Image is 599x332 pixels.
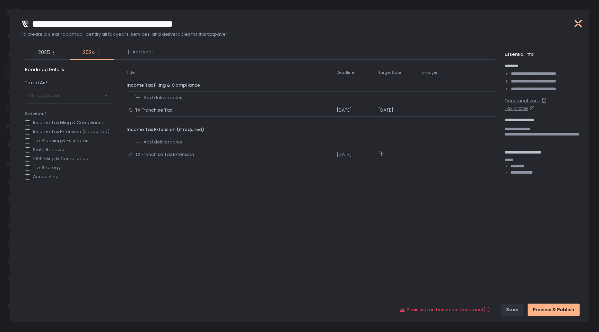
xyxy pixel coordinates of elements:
span: Taxed As* [25,80,47,86]
span: Services* [25,111,110,117]
span: TX Franchise Tax Extension [135,151,197,158]
a: Document vault [505,98,584,104]
button: Save [501,304,523,316]
div: Preview & Publish [533,307,574,313]
div: Save [506,307,518,313]
th: Deadline [336,67,378,79]
span: To create a clear roadmap, identify all tax years, services, and deliverables for this taxpayer [21,31,567,37]
span: Add deliverables [144,95,182,101]
th: Target Date [378,67,419,79]
div: [DATE] [337,151,377,158]
div: Essential Info [505,51,584,58]
th: Title [126,67,135,79]
span: Income Tax Extension (if required) [127,126,204,133]
th: Taxpayer [419,67,481,79]
span: [DATE] [378,107,393,113]
span: Roadmap Details [25,67,112,73]
a: Tax profile [505,105,584,112]
div: [DATE] [337,107,377,113]
button: Preview & Publish [528,304,580,316]
span: Add deliverables [144,139,182,145]
button: Add year [125,49,153,55]
span: 2025 [38,49,50,56]
span: 2024 [83,49,95,56]
span: TX Franchise Tax [135,107,175,113]
span: Income Tax Filing & Compliance [127,82,200,88]
span: 2 missing authorization document(s) [407,307,490,313]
